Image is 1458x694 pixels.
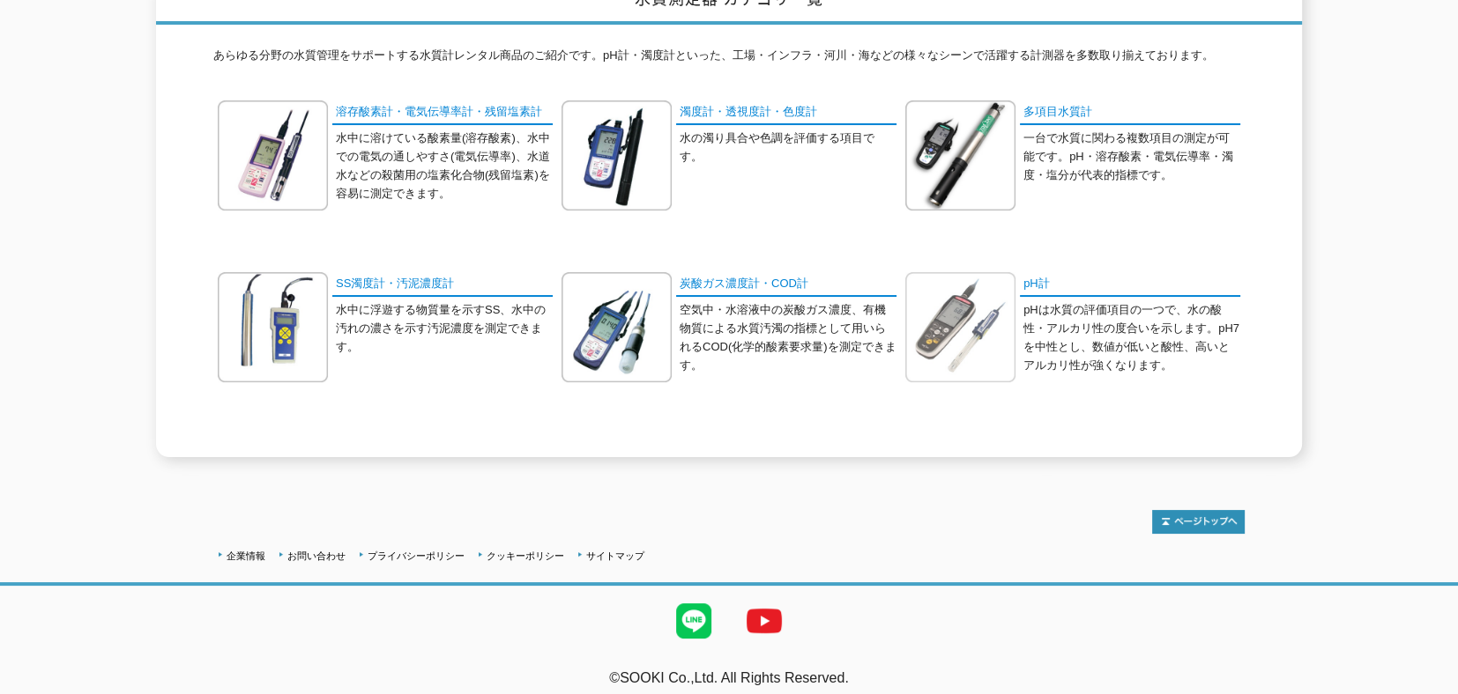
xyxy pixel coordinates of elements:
[658,586,729,656] img: LINE
[729,586,800,656] img: YouTube
[336,129,553,203] p: 水中に溶けている酸素量(溶存酸素)、水中での電気の通しやすさ(電気伝導率)、水道水などの殺菌用の塩素化合物(残留塩素)を容易に測定できます。
[1020,272,1240,298] a: pH計
[905,100,1015,210] img: 多項目水質計
[586,550,644,561] a: サイトマップ
[562,100,672,210] img: 濁度計・透視度計・色度計
[287,550,346,561] a: お問い合わせ
[336,301,553,356] p: 水中に浮遊する物質量を示すSS、水中の汚れの濃さを示す汚泥濃度を測定できます。
[213,47,1245,74] p: あらゆる分野の水質管理をサポートする水質計レンタル商品のご紹介です。pH計・濁度計といった、工場・インフラ・河川・海などの様々なシーンで活躍する計測器を多数取り揃えております。
[676,272,896,298] a: 炭酸ガス濃度計・COD計
[562,272,672,382] img: 炭酸ガス濃度計・COD計
[332,272,553,298] a: SS濁度計・汚泥濃度計
[680,129,896,166] p: 水の濁り具合や色調を評価する項目です。
[1023,301,1240,374] p: pHは水質の評価項目の一つで、水の酸性・アルカリ性の度合いを示します。pH7を中性とし、数値が低いと酸性、高いとアルカリ性が強くなります。
[676,100,896,126] a: 濁度計・透視度計・色度計
[218,272,328,382] img: SS濁度計・汚泥濃度計
[905,272,1015,382] img: pH計
[680,301,896,374] p: 空気中・水溶液中の炭酸ガス濃度、有機物質による水質汚濁の指標として用いられるCOD(化学的酸素要求量)を測定できます。
[487,550,564,561] a: クッキーポリシー
[368,550,465,561] a: プライバシーポリシー
[227,550,265,561] a: 企業情報
[332,100,553,126] a: 溶存酸素計・電気伝導率計・残留塩素計
[1020,100,1240,126] a: 多項目水質計
[1023,129,1240,184] p: 一台で水質に関わる複数項目の測定が可能です。pH・溶存酸素・電気伝導率・濁度・塩分が代表的指標です。
[218,100,328,210] img: 溶存酸素計・電気伝導率計・残留塩素計
[1152,510,1245,534] img: トップページへ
